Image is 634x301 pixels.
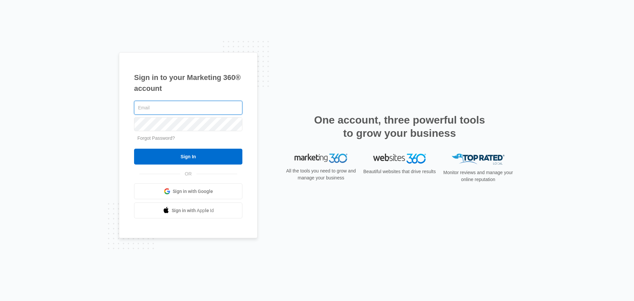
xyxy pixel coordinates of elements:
h1: Sign in to your Marketing 360® account [134,72,242,94]
a: Sign in with Apple Id [134,203,242,218]
p: All the tools you need to grow and manage your business [284,168,358,181]
input: Email [134,101,242,115]
img: Top Rated Local [452,154,505,165]
a: Forgot Password? [137,135,175,141]
p: Beautiful websites that drive results [363,168,437,175]
span: OR [180,170,196,177]
span: Sign in with Apple Id [172,207,214,214]
span: Sign in with Google [173,188,213,195]
img: Marketing 360 [295,154,347,163]
h2: One account, three powerful tools to grow your business [312,113,487,140]
a: Sign in with Google [134,183,242,199]
input: Sign In [134,149,242,165]
img: Websites 360 [373,154,426,163]
p: Monitor reviews and manage your online reputation [441,169,515,183]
